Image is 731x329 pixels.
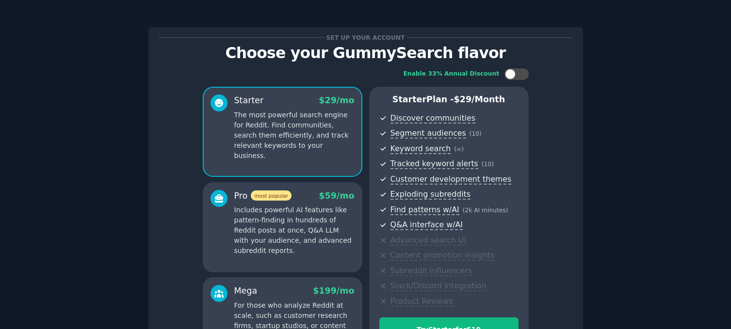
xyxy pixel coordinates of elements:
[390,128,466,139] span: Segment audiences
[319,191,354,201] span: $ 59 /mo
[463,207,508,214] span: ( 2k AI minutes )
[234,190,292,202] div: Pro
[234,110,355,161] p: The most powerful search engine for Reddit. Find communities, search them efficiently, and track ...
[454,146,464,153] span: ( ∞ )
[390,144,451,154] span: Keyword search
[390,174,512,185] span: Customer development themes
[390,235,466,246] span: Advanced search UI
[390,159,478,169] span: Tracked keyword alerts
[390,189,471,200] span: Exploding subreddits
[251,190,292,201] span: most popular
[390,220,463,230] span: Q&A interface w/AI
[234,94,264,107] div: Starter
[159,45,573,62] p: Choose your GummySearch flavor
[482,161,494,168] span: ( 10 )
[234,205,355,256] p: Includes powerful AI features like pattern-finding in hundreds of Reddit posts at once, Q&A LLM w...
[319,95,354,105] span: $ 29 /mo
[390,266,472,276] span: Subreddit influencers
[234,285,258,297] div: Mega
[454,94,505,104] span: $ 29 /month
[379,94,519,106] p: Starter Plan -
[390,251,495,261] span: Content promotion insights
[470,130,482,137] span: ( 10 )
[325,32,406,43] span: Set up your account
[390,205,459,215] span: Find patterns w/AI
[390,281,487,291] span: Slack/Discord integration
[404,70,500,78] div: Enable 33% Annual Discount
[390,297,453,307] span: Product Reviews
[313,286,354,296] span: $ 199 /mo
[390,113,475,124] span: Discover communities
